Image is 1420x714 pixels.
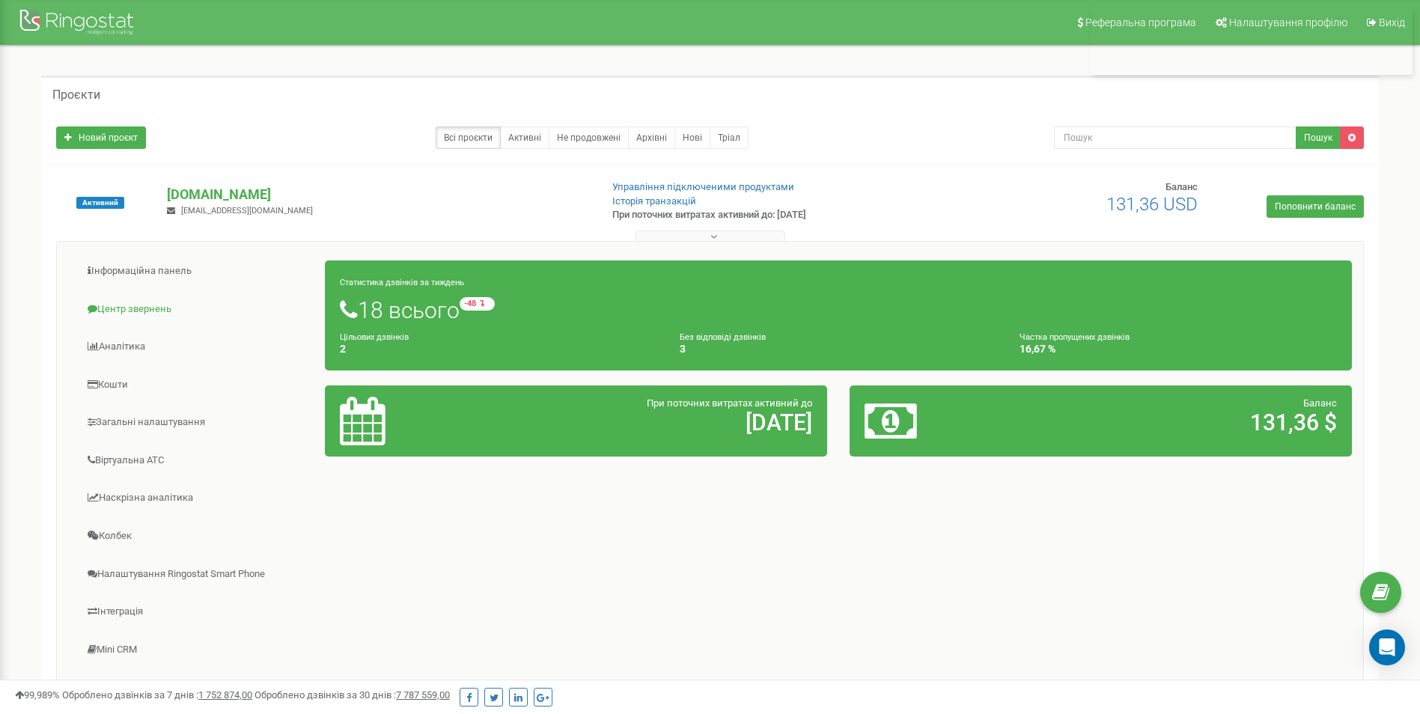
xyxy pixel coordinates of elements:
[68,442,326,479] a: Віртуальна АТС
[1267,195,1364,218] a: Поповнити баланс
[198,689,252,701] u: 1 752 874,00
[436,126,501,149] a: Всі проєкти
[674,126,710,149] a: Нові
[628,126,675,149] a: Архівні
[680,332,766,342] small: Без відповіді дзвінків
[68,669,326,706] a: [PERSON_NAME]
[255,689,450,701] span: Оброблено дзвінків за 30 днів :
[56,126,146,149] a: Новий проєкт
[68,291,326,328] a: Центр звернень
[1054,126,1296,149] input: Пошук
[647,397,812,409] span: При поточних витратах активний до
[460,297,495,311] small: -48
[505,410,812,435] h2: [DATE]
[340,278,464,287] small: Статистика дзвінків за тиждень
[68,594,326,630] a: Інтеграція
[68,367,326,403] a: Кошти
[1369,629,1405,665] div: Open Intercom Messenger
[1020,344,1337,355] h4: 16,67 %
[340,332,409,342] small: Цільових дзвінків
[680,344,997,355] h4: 3
[68,518,326,555] a: Колбек
[52,88,100,102] h5: Проєкти
[710,126,749,149] a: Тріал
[1029,410,1337,435] h2: 131,36 $
[68,632,326,668] a: Mini CRM
[396,689,450,701] u: 7 787 559,00
[340,344,657,355] h4: 2
[1085,16,1196,28] span: Реферальна програма
[549,126,629,149] a: Не продовжені
[68,253,326,290] a: Інформаційна панель
[500,126,549,149] a: Активні
[62,689,252,701] span: Оброблено дзвінків за 7 днів :
[68,480,326,516] a: Наскрізна аналітика
[68,329,326,365] a: Аналiтика
[1296,126,1341,149] button: Пошук
[612,195,696,207] a: Історія транзакцій
[76,197,124,209] span: Активний
[181,206,313,216] span: [EMAIL_ADDRESS][DOMAIN_NAME]
[612,208,922,222] p: При поточних витратах активний до: [DATE]
[1303,397,1337,409] span: Баланс
[1165,181,1198,192] span: Баланс
[612,181,794,192] a: Управління підключеними продуктами
[1020,332,1130,342] small: Частка пропущених дзвінків
[167,185,588,204] p: [DOMAIN_NAME]
[68,556,326,593] a: Налаштування Ringostat Smart Phone
[68,404,326,441] a: Загальні налаштування
[15,689,60,701] span: 99,989%
[340,297,1337,323] h1: 18 всього
[1106,194,1198,215] span: 131,36 USD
